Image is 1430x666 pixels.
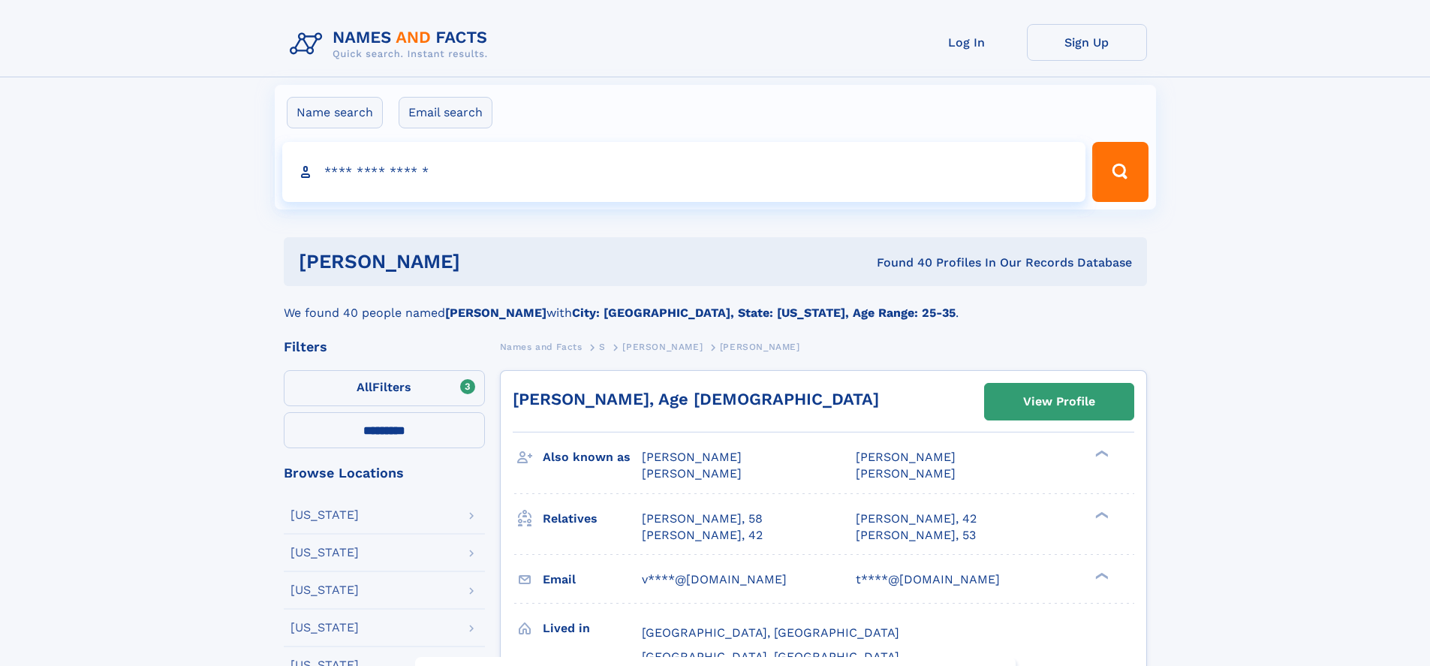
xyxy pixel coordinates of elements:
[622,342,703,352] span: [PERSON_NAME]
[284,24,500,65] img: Logo Names and Facts
[284,286,1147,322] div: We found 40 people named with .
[1023,384,1095,419] div: View Profile
[856,527,976,544] a: [PERSON_NAME], 53
[399,97,492,128] label: Email search
[1091,510,1109,520] div: ❯
[1027,24,1147,61] a: Sign Up
[500,337,583,356] a: Names and Facts
[291,584,359,596] div: [US_STATE]
[543,567,642,592] h3: Email
[299,252,669,271] h1: [PERSON_NAME]
[1091,449,1109,459] div: ❯
[284,370,485,406] label: Filters
[282,142,1086,202] input: search input
[357,380,372,394] span: All
[668,255,1132,271] div: Found 40 Profiles In Our Records Database
[291,547,359,559] div: [US_STATE]
[985,384,1133,420] a: View Profile
[622,337,703,356] a: [PERSON_NAME]
[287,97,383,128] label: Name search
[856,511,977,527] a: [PERSON_NAME], 42
[599,337,606,356] a: S
[642,527,763,544] a: [PERSON_NAME], 42
[291,509,359,521] div: [US_STATE]
[642,511,763,527] a: [PERSON_NAME], 58
[543,506,642,532] h3: Relatives
[642,649,899,664] span: [GEOGRAPHIC_DATA], [GEOGRAPHIC_DATA]
[1091,571,1109,580] div: ❯
[856,450,956,464] span: [PERSON_NAME]
[642,450,742,464] span: [PERSON_NAME]
[284,340,485,354] div: Filters
[856,466,956,481] span: [PERSON_NAME]
[513,390,879,408] a: [PERSON_NAME], Age [DEMOGRAPHIC_DATA]
[572,306,956,320] b: City: [GEOGRAPHIC_DATA], State: [US_STATE], Age Range: 25-35
[642,625,899,640] span: [GEOGRAPHIC_DATA], [GEOGRAPHIC_DATA]
[907,24,1027,61] a: Log In
[291,622,359,634] div: [US_STATE]
[720,342,800,352] span: [PERSON_NAME]
[445,306,546,320] b: [PERSON_NAME]
[543,616,642,641] h3: Lived in
[642,466,742,481] span: [PERSON_NAME]
[1092,142,1148,202] button: Search Button
[543,445,642,470] h3: Also known as
[599,342,606,352] span: S
[284,466,485,480] div: Browse Locations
